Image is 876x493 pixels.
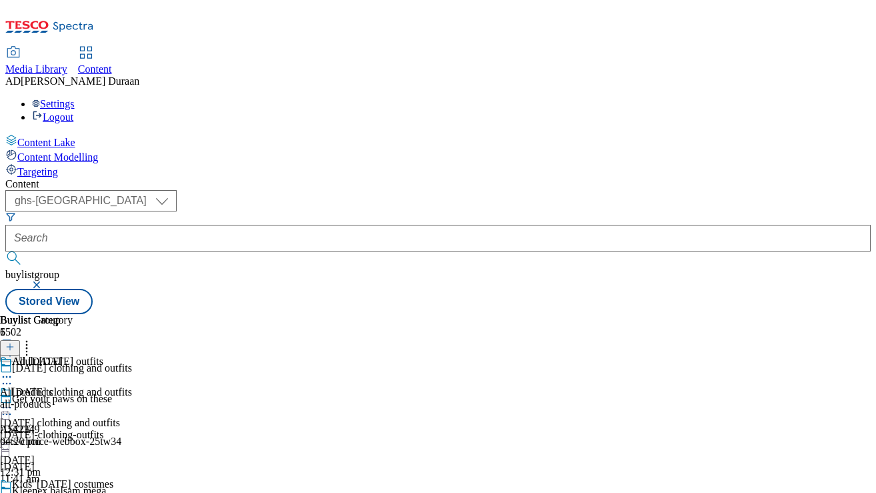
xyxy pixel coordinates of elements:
[17,166,58,177] span: Targeting
[5,63,67,75] span: Media Library
[78,47,112,75] a: Content
[78,63,112,75] span: Content
[32,98,75,109] a: Settings
[5,269,59,280] span: buylistgroup
[12,356,63,368] div: All [DATE]
[12,362,132,374] div: [DATE] clothing and outfits
[12,478,113,490] div: Kids' [DATE] costumes
[5,211,16,222] svg: Search Filters
[32,111,73,123] a: Logout
[5,47,67,75] a: Media Library
[5,289,93,314] button: Stored View
[5,75,21,87] span: AD
[21,75,139,87] span: [PERSON_NAME] Duraan
[5,149,871,163] a: Content Modelling
[5,163,871,178] a: Targeting
[5,134,871,149] a: Content Lake
[17,137,75,148] span: Content Lake
[12,386,132,398] div: [DATE] clothing and outfits
[17,151,98,163] span: Content Modelling
[5,225,871,252] input: Search
[5,178,871,190] div: Content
